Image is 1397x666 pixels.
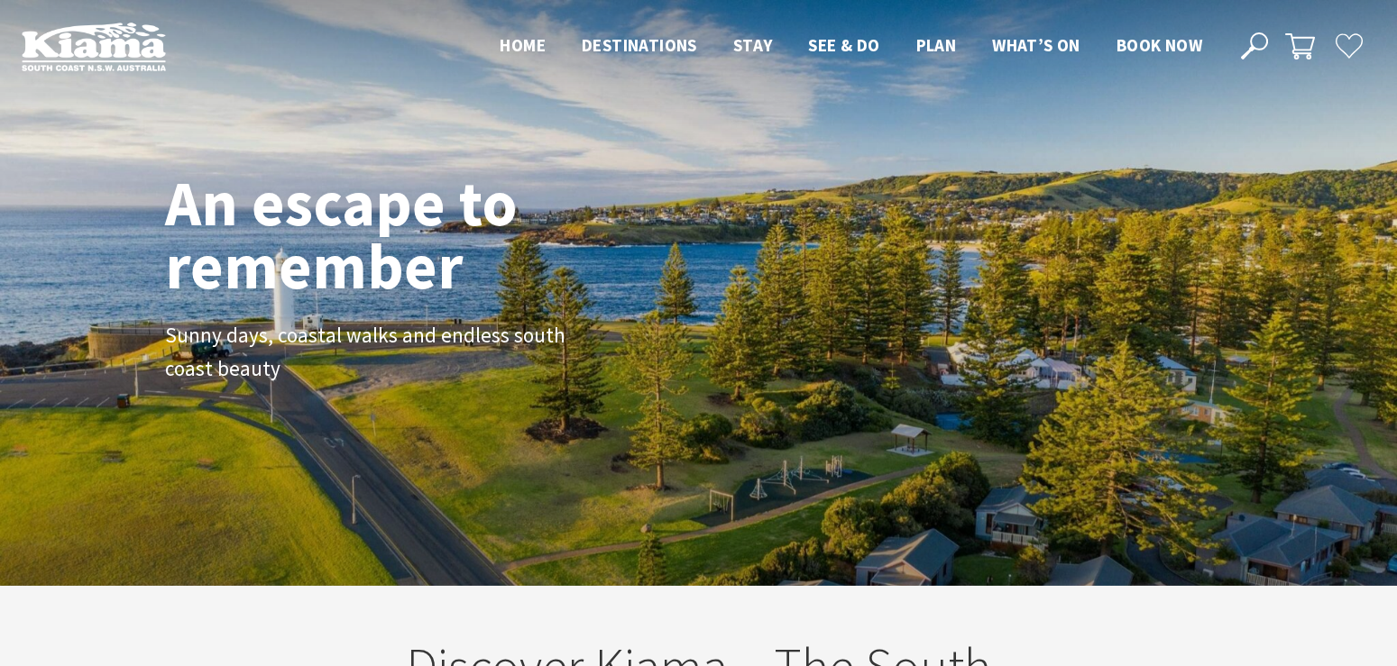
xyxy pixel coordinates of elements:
span: What’s On [992,34,1080,56]
span: Plan [916,34,957,56]
img: Kiama Logo [22,22,166,71]
span: Home [500,34,546,56]
span: Book now [1117,34,1202,56]
p: Sunny days, coastal walks and endless south coast beauty [165,319,571,386]
span: Destinations [582,34,697,56]
nav: Main Menu [482,32,1220,61]
span: Stay [733,34,773,56]
h1: An escape to remember [165,171,661,297]
span: See & Do [808,34,879,56]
